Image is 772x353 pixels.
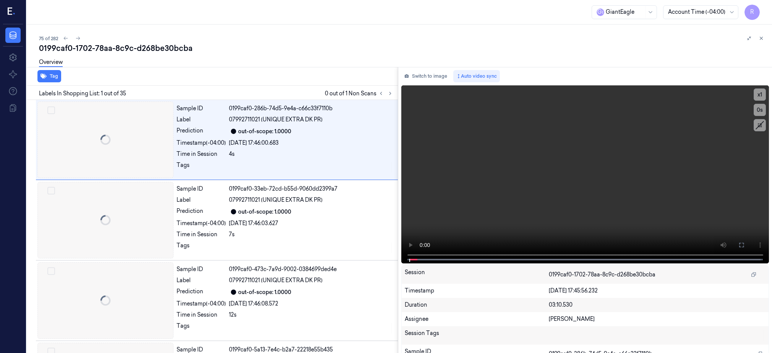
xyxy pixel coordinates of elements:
[229,185,393,193] div: 0199caf0-33eb-72cd-b55d-9060dd2399a7
[177,288,226,297] div: Prediction
[229,265,393,273] div: 0199caf0-473c-7a9d-9002-0384699ded4e
[39,90,126,98] span: Labels In Shopping List: 1 out of 35
[177,219,226,227] div: Timestamp (-04:00)
[754,104,766,116] button: 0s
[549,315,766,323] div: [PERSON_NAME]
[549,271,655,279] span: 0199caf0-1702-78aa-8c9c-d268be30bcba
[229,311,393,319] div: 12s
[597,8,604,16] span: G i
[47,106,55,114] button: Select row
[47,187,55,194] button: Select row
[229,116,323,124] span: 07992711021 (UNIQUE EXTRA DK PR)
[405,268,549,281] div: Session
[177,161,226,173] div: Tags
[229,105,393,113] div: 0199caf0-286b-74d5-9e4a-c66c33f7110b
[177,207,226,216] div: Prediction
[229,276,323,284] span: 07992711021 (UNIQUE EXTRA DK PR)
[229,219,393,227] div: [DATE] 17:46:03.627
[744,5,760,20] button: R
[39,58,63,67] a: Overview
[229,300,393,308] div: [DATE] 17:46:08.572
[405,329,549,342] div: Session Tags
[177,242,226,254] div: Tags
[39,35,58,42] span: 75 of 282
[177,230,226,239] div: Time in Session
[47,267,55,275] button: Select row
[405,287,549,295] div: Timestamp
[238,288,291,296] div: out-of-scope: 1.0000
[177,311,226,319] div: Time in Session
[39,43,766,54] div: 0199caf0-1702-78aa-8c9c-d268be30bcba
[238,208,291,216] div: out-of-scope: 1.0000
[177,322,226,334] div: Tags
[177,127,226,136] div: Prediction
[177,265,226,273] div: Sample ID
[177,276,226,284] div: Label
[177,150,226,158] div: Time in Session
[325,89,395,98] span: 0 out of 1 Non Scans
[177,105,226,113] div: Sample ID
[754,88,766,101] button: x1
[229,196,323,204] span: 07992711021 (UNIQUE EXTRA DK PR)
[405,301,549,309] div: Duration
[549,287,766,295] div: [DATE] 17:45:56.232
[229,150,393,158] div: 4s
[177,185,226,193] div: Sample ID
[229,139,393,147] div: [DATE] 17:46:00.683
[238,127,291,136] div: out-of-scope: 1.0000
[549,301,766,309] div: 03:10.530
[229,230,393,239] div: 7s
[37,70,61,82] button: Tag
[177,139,226,147] div: Timestamp (-04:00)
[405,315,549,323] div: Assignee
[177,196,226,204] div: Label
[401,70,450,82] button: Switch to image
[177,300,226,308] div: Timestamp (-04:00)
[453,70,500,82] button: Auto video sync
[177,116,226,124] div: Label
